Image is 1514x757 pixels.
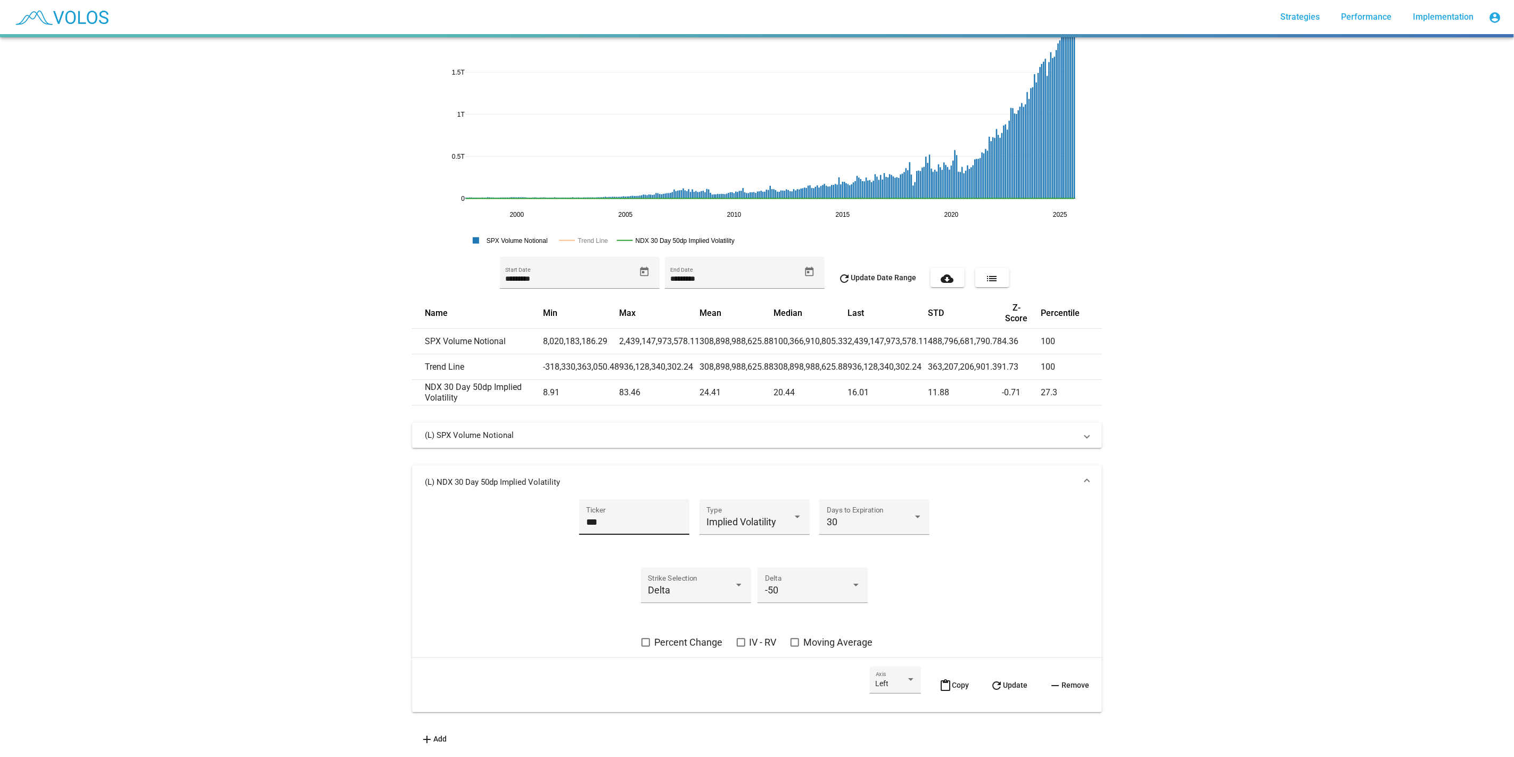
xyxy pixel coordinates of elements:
td: NDX 30 Day 50dp Implied Volatility [412,380,543,405]
span: Moving Average [803,636,873,649]
td: 2,439,147,973,578.11 [619,329,700,354]
td: 24.41 [700,380,774,405]
a: Strategies [1272,7,1328,27]
span: 30 [827,516,837,527]
mat-panel-title: (L) NDX 30 Day 50dp Implied Volatility [425,477,1076,487]
span: Update Date Range [838,273,917,282]
mat-panel-title: (L) SPX Volume Notional [425,430,1076,441]
img: blue_transparent.png [9,4,114,30]
button: Open calendar [800,263,819,281]
span: Remove [1049,681,1089,689]
button: Change sorting for mean [700,308,721,319]
div: (L) NDX 30 Day 50dp Implied Volatility [412,499,1102,712]
button: Change sorting for max [619,308,636,319]
span: IV - RV [750,636,777,649]
td: 2,439,147,973,578.11 [847,329,928,354]
td: 100,366,910,805.33 [774,329,847,354]
a: Performance [1332,7,1400,27]
button: Change sorting for min [543,308,557,319]
td: 27.3 [1041,380,1102,405]
td: -318,330,363,050.48 [543,354,619,380]
td: 488,796,681,790.78 [928,329,1002,354]
button: Update Date Range [830,268,925,287]
button: Remove [1040,666,1098,704]
td: 308,898,988,625.88 [774,354,847,380]
td: 936,128,340,302.24 [619,354,700,380]
span: Delta [648,584,670,596]
td: 11.88 [928,380,1002,405]
span: Update [990,681,1027,689]
span: Strategies [1280,12,1320,22]
button: Add [412,729,455,748]
span: Implementation [1413,12,1474,22]
td: 83.46 [619,380,700,405]
button: Change sorting for last [847,308,864,319]
td: 16.01 [847,380,928,405]
mat-icon: cloud_download [941,272,954,285]
td: 100 [1041,329,1102,354]
span: -50 [765,584,778,596]
td: 1.73 [1002,354,1041,380]
mat-icon: content_paste [939,679,952,692]
mat-icon: add [421,733,433,746]
span: Copy [939,681,969,689]
td: SPX Volume Notional [412,329,543,354]
mat-icon: refresh [990,679,1003,692]
mat-expansion-panel-header: (L) SPX Volume Notional [412,422,1102,448]
button: Copy [931,666,977,704]
button: Change sorting for std [928,308,944,319]
td: 308,898,988,625.88 [700,354,774,380]
button: Change sorting for median [774,308,802,319]
td: 363,207,206,901.39 [928,354,1002,380]
td: 936,128,340,302.24 [847,354,928,380]
a: Implementation [1404,7,1482,27]
td: 8,020,183,186.29 [543,329,619,354]
mat-icon: account_circle [1488,11,1501,24]
mat-expansion-panel-header: (L) NDX 30 Day 50dp Implied Volatility [412,465,1102,499]
span: Percent Change [654,636,722,649]
span: Implied Volatility [706,516,776,527]
td: 100 [1041,354,1102,380]
mat-icon: list [986,272,999,285]
td: -0.71 [1002,380,1041,405]
span: Performance [1341,12,1392,22]
button: Change sorting for z_score [1002,303,1031,324]
td: Trend Line [412,354,543,380]
td: 8.91 [543,380,619,405]
button: Change sorting for name [425,308,448,319]
button: Update [982,666,1036,704]
mat-icon: refresh [838,272,851,285]
span: Left [876,679,889,688]
td: 20.44 [774,380,847,405]
button: Change sorting for percentile [1041,308,1080,319]
button: Open calendar [635,263,654,281]
mat-icon: remove [1049,679,1062,692]
span: Add [421,735,447,743]
td: 308,898,988,625.88 [700,329,774,354]
td: 4.36 [1002,329,1041,354]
